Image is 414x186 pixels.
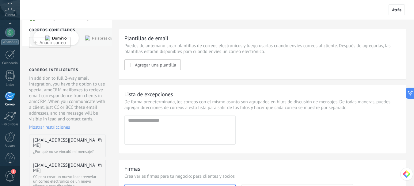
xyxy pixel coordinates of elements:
div: Estadísticas [1,123,19,127]
span: Copiar [98,163,102,173]
div: Dominio: [DOMAIN_NAME] [16,16,69,21]
div: Correos inteligentes [29,68,78,72]
span: Agregar una plantilla [135,62,176,67]
button: Añadir correo [29,37,70,48]
span: [EMAIL_ADDRESS][DOMAIN_NAME] [33,163,97,173]
div: Listas [1,83,19,87]
img: tab_domain_overview_orange.svg [25,36,30,40]
div: WhatsApp [1,39,19,45]
dd: ¿Por qué no se vinculó mi mensaje? [33,149,102,154]
span: Añadir correo [40,40,66,45]
div: Palabras clave [72,36,97,40]
p: De forma predeterminada, los correos con el mismo asunto son agrupados en hilos de discusión de m... [124,99,401,111]
div: Calendario [1,61,19,65]
span: Mostrar restricciones [29,124,70,130]
div: Lista de excepciones [124,91,173,98]
img: logo_orange.svg [10,10,15,15]
p: Puedes de antemano crear plantillas de correos electrónicos y luego usarlas cuando envíes correos... [124,43,401,55]
button: Agregar una plantilla [124,59,181,70]
span: Cuenta [5,13,15,17]
img: website_grey.svg [10,16,15,21]
div: Ajustes [1,144,19,148]
div: Correo [1,103,19,107]
div: Dominio [32,36,47,40]
div: Plantillas de email [124,35,168,42]
div: In addition to full 2-way email integration, you have the option to use special amoCRM mailboxes ... [29,75,106,130]
span: Atrás [392,7,401,13]
div: v 4.0.25 [17,10,30,15]
div: Correos conectados [29,28,111,32]
span: 1 [11,169,16,174]
p: Crea varias firmas para tu negocio: para clientes y socios [124,173,401,179]
div: Firmas [124,165,140,172]
span: [EMAIL_ADDRESS][DOMAIN_NAME] [33,138,97,148]
img: tab_keywords_by_traffic_grey.svg [65,36,70,40]
span: Copiar [98,138,102,148]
